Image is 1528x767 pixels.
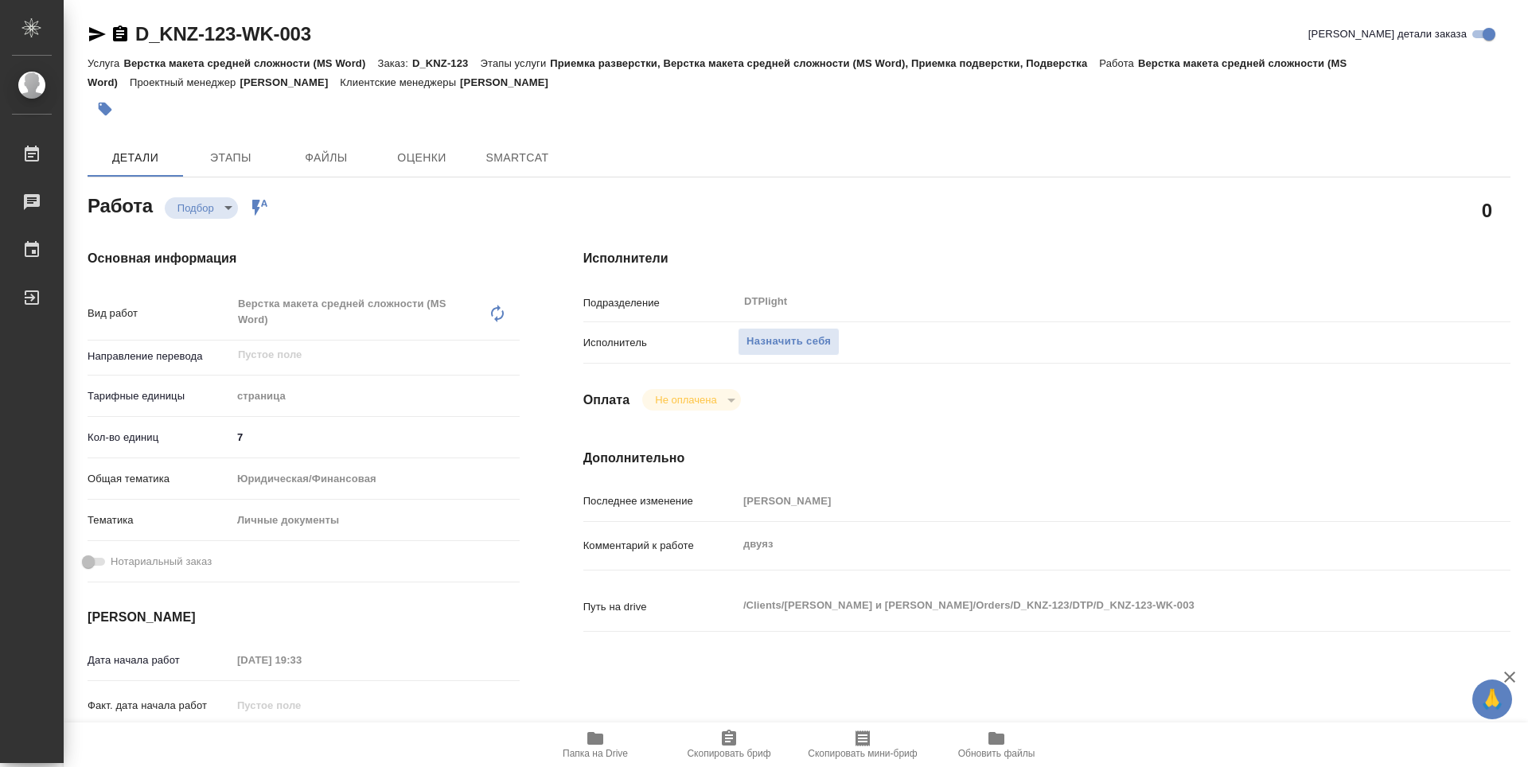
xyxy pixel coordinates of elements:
p: Работа [1099,57,1138,69]
button: Подбор [173,201,219,215]
div: Подбор [642,389,740,411]
p: Направление перевода [88,348,232,364]
p: Тематика [88,512,232,528]
p: Верстка макета средней сложности (MS Word) [123,57,377,69]
p: Вид работ [88,306,232,321]
p: Дата начала работ [88,652,232,668]
p: Комментарий к работе [583,538,738,554]
span: SmartCat [479,148,555,168]
p: [PERSON_NAME] [240,76,340,88]
button: Папка на Drive [528,722,662,767]
input: Пустое поле [232,648,371,672]
input: Пустое поле [738,489,1433,512]
button: Обновить файлы [930,722,1063,767]
span: Оценки [384,148,460,168]
span: Скопировать бриф [687,748,770,759]
div: страница [232,383,520,410]
p: Этапы услуги [480,57,550,69]
p: Последнее изменение [583,493,738,509]
span: Файлы [288,148,364,168]
button: 🙏 [1472,679,1512,719]
span: 🙏 [1479,683,1506,716]
input: Пустое поле [236,345,482,364]
button: Добавить тэг [88,91,123,127]
p: Клиентские менеджеры [340,76,460,88]
a: D_KNZ-123-WK-003 [135,23,311,45]
div: Юридическая/Финансовая [232,465,520,493]
span: Нотариальный заказ [111,554,212,570]
button: Назначить себя [738,328,840,356]
span: Папка на Drive [563,748,628,759]
div: Личные документы [232,507,520,534]
div: Подбор [165,197,238,219]
p: Факт. дата начала работ [88,698,232,714]
p: Приемка разверстки, Верстка макета средней сложности (MS Word), Приемка подверстки, Подверстка [550,57,1099,69]
h4: Оплата [583,391,630,410]
span: Скопировать мини-бриф [808,748,917,759]
p: Подразделение [583,295,738,311]
textarea: двуяз [738,531,1433,558]
p: Заказ: [377,57,411,69]
span: Детали [97,148,173,168]
p: Тарифные единицы [88,388,232,404]
p: [PERSON_NAME] [460,76,560,88]
h2: Работа [88,190,153,219]
p: Кол-во единиц [88,430,232,446]
p: Общая тематика [88,471,232,487]
p: Исполнитель [583,335,738,351]
button: Скопировать ссылку для ЯМессенджера [88,25,107,44]
button: Скопировать мини-бриф [796,722,930,767]
h4: Основная информация [88,249,520,268]
p: D_KNZ-123 [412,57,481,69]
h4: [PERSON_NAME] [88,608,520,627]
span: [PERSON_NAME] детали заказа [1308,26,1467,42]
button: Не оплачена [650,393,721,407]
p: Услуга [88,57,123,69]
span: Обновить файлы [958,748,1035,759]
input: ✎ Введи что-нибудь [232,426,520,449]
p: Проектный менеджер [130,76,240,88]
h2: 0 [1482,197,1492,224]
h4: Исполнители [583,249,1510,268]
textarea: /Clients/[PERSON_NAME] и [PERSON_NAME]/Orders/D_KNZ-123/DTP/D_KNZ-123-WK-003 [738,592,1433,619]
input: Пустое поле [232,694,371,717]
h4: Дополнительно [583,449,1510,468]
p: Путь на drive [583,599,738,615]
button: Скопировать ссылку [111,25,130,44]
span: Назначить себя [746,333,831,351]
button: Скопировать бриф [662,722,796,767]
span: Этапы [193,148,269,168]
